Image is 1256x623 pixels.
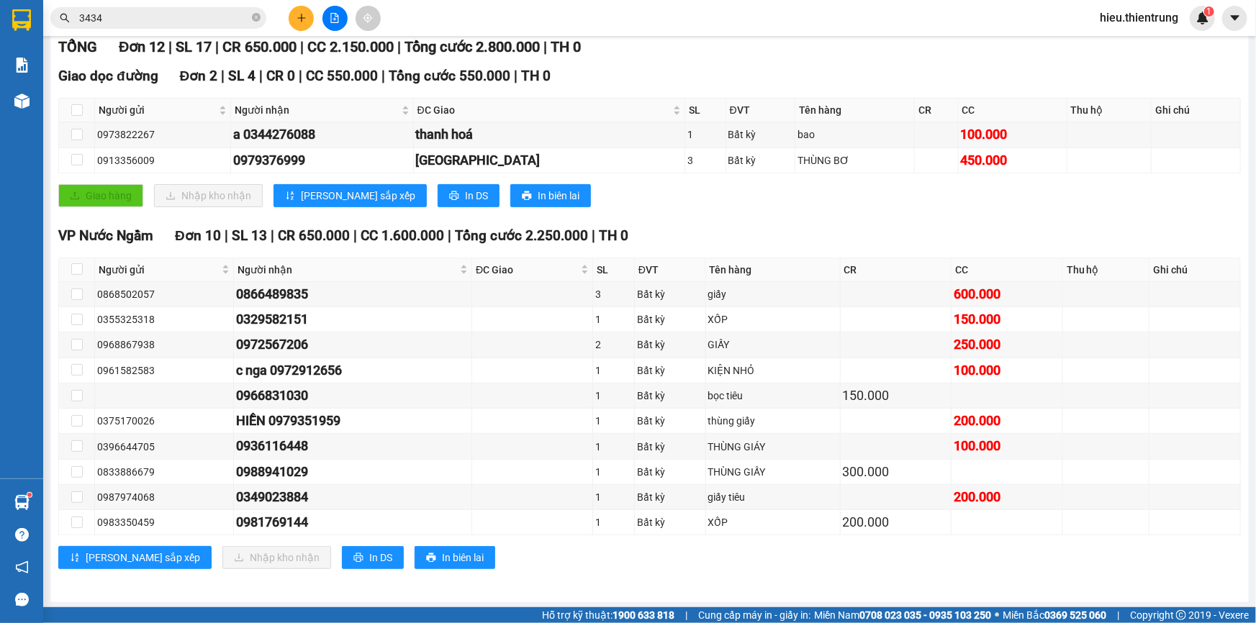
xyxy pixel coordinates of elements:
[278,227,350,244] span: CR 650.000
[236,386,469,406] div: 0966831030
[300,38,304,55] span: |
[514,68,518,84] span: |
[14,94,30,109] img: warehouse-icon
[76,103,348,194] h2: VP Nhận: VP Đắk Mil
[119,38,165,55] span: Đơn 12
[99,102,216,118] span: Người gửi
[961,150,1065,170] div: 450.000
[915,99,959,122] th: CR
[708,514,838,530] div: XỐP
[595,311,632,327] div: 1
[405,38,540,55] span: Tổng cước 2.800.000
[97,311,231,327] div: 0355325318
[1229,12,1242,24] span: caret-down
[595,464,632,480] div: 1
[236,436,469,456] div: 0936116448
[1152,99,1241,122] th: Ghi chú
[637,413,703,429] div: Bất kỳ
[15,528,29,542] span: question-circle
[637,363,703,378] div: Bất kỳ
[232,227,267,244] span: SL 13
[353,227,357,244] span: |
[687,153,723,168] div: 3
[448,227,451,244] span: |
[635,258,706,282] th: ĐVT
[1196,12,1209,24] img: icon-new-feature
[236,360,469,381] div: c nga 0972912656
[859,609,991,621] strong: 0708 023 035 - 0935 103 250
[595,439,632,455] div: 1
[14,58,30,73] img: solution-icon
[236,487,469,507] div: 0349023884
[599,227,628,244] span: TH 0
[252,12,261,25] span: close-circle
[728,127,792,142] div: Bất kỳ
[542,607,674,623] span: Hỗ trợ kỹ thuật:
[522,191,532,202] span: printer
[595,388,632,404] div: 1
[97,337,231,353] div: 0968867938
[330,13,340,23] span: file-add
[397,38,401,55] span: |
[97,413,231,429] div: 0375170026
[233,150,411,170] div: 0979376999
[798,153,912,168] div: THÙNG BƠ
[438,184,500,207] button: printerIn DS
[708,489,838,505] div: giấy tiêu
[708,464,838,480] div: THÙNG GIẤY
[1117,607,1119,623] span: |
[595,337,632,353] div: 2
[613,609,674,621] strong: 1900 633 818
[543,38,547,55] span: |
[289,6,314,31] button: plus
[476,262,578,278] span: ĐC Giao
[225,227,228,244] span: |
[322,6,348,31] button: file-add
[637,286,703,302] div: Bất kỳ
[271,227,274,244] span: |
[595,489,632,505] div: 1
[228,68,256,84] span: SL 4
[60,13,70,23] span: search
[274,184,427,207] button: sort-ascending[PERSON_NAME] sắp xếp
[595,413,632,429] div: 1
[8,22,50,94] img: logo.jpg
[12,9,31,31] img: logo-vxr
[97,439,231,455] div: 0396644705
[222,546,331,569] button: downloadNhập kho nhận
[175,227,221,244] span: Đơn 10
[381,68,385,84] span: |
[299,68,302,84] span: |
[356,6,381,31] button: aim
[595,286,632,302] div: 3
[465,188,488,204] span: In DS
[1204,6,1214,17] sup: 1
[353,552,363,564] span: printer
[238,262,457,278] span: Người nhận
[426,552,436,564] span: printer
[843,512,949,532] div: 200.000
[637,489,703,505] div: Bất kỳ
[236,512,469,532] div: 0981769144
[1088,9,1190,27] span: hieu.thientrung
[1206,6,1211,17] span: 1
[236,411,469,431] div: HIỀN 0979351959
[389,68,510,84] span: Tổng cước 550.000
[521,68,551,84] span: TH 0
[86,550,200,565] span: [PERSON_NAME] sắp xếp
[342,546,404,569] button: printerIn DS
[708,439,838,455] div: THÙNG GIÁY
[708,286,838,302] div: giấy
[1149,258,1241,282] th: Ghi chú
[97,489,231,505] div: 0987974068
[510,184,591,207] button: printerIn biên lai
[58,68,158,84] span: Giao dọc đường
[1044,609,1106,621] strong: 0369 525 060
[698,607,810,623] span: Cung cấp máy in - giấy in:
[15,593,29,606] span: message
[954,284,1060,304] div: 600.000
[814,607,991,623] span: Miền Nam
[595,514,632,530] div: 1
[417,102,671,118] span: ĐC Giao
[285,191,295,202] span: sort-ascending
